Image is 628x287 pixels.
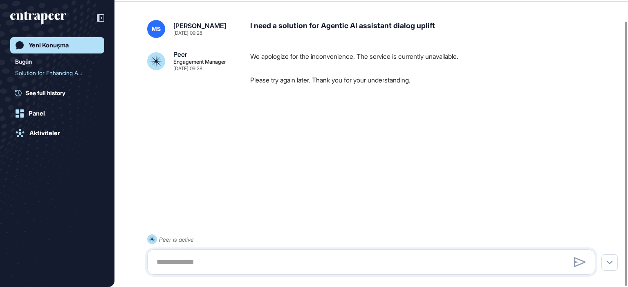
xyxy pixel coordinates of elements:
div: [PERSON_NAME] [173,22,226,29]
a: Panel [10,105,104,122]
div: Yeni Konuşma [29,42,69,49]
span: See full history [26,89,65,97]
div: Engagement Manager [173,59,226,65]
div: Peer [173,51,187,58]
div: entrapeer-logo [10,11,66,24]
a: Aktiviteler [10,125,104,141]
div: Solution for Enhancing Ag... [15,67,93,80]
div: [DATE] 09:28 [173,31,202,36]
div: Panel [29,110,45,117]
div: Bugün [15,57,32,67]
p: We apologize for the inconvenience. The service is currently unavailable. [250,51,602,62]
a: See full history [15,89,104,97]
div: [DATE] 09:28 [173,66,202,71]
div: Peer is active [159,234,194,245]
div: Solution for Enhancing Agentic AI Assistant Dialog [15,67,99,80]
div: Aktiviteler [29,129,60,137]
span: MS [152,26,161,32]
div: I need a solution for Agentic AI assistant dialog uplift [250,20,602,38]
a: Yeni Konuşma [10,37,104,53]
p: Please try again later. Thank you for your understanding. [250,75,602,85]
